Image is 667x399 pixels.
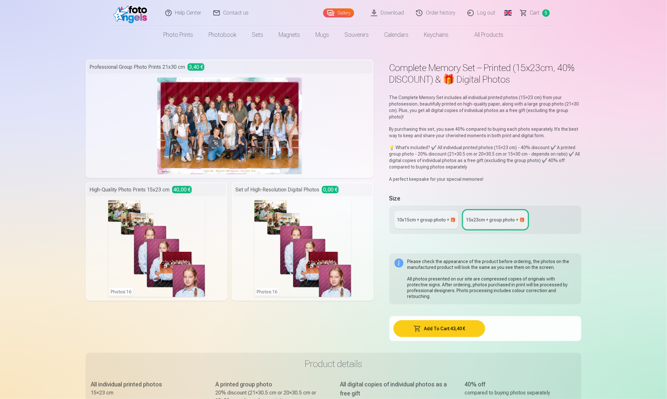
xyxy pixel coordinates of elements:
a: Souvenirs [337,26,376,44]
a: Photobook [201,26,244,44]
span: 5 [542,9,550,17]
div: 15x23сm + group photo + 🎁 [466,217,525,223]
p: A perfect keepsake for your special memories! [389,176,581,182]
a: Gallery [323,8,354,17]
h1: Complete Memory Set – Printed (15x23cm, 40% DISCOUNT) & 🎁 Digital Photos [389,62,581,85]
a: Magnets [271,26,308,44]
a: Photo prints [156,26,201,44]
div: All digital copies of individual photos as a free gift [340,380,452,398]
p: By purchasing this set, you save 40% compared to buying each photo separately. It’s the best way ... [389,126,581,139]
div: All individual printed photos [91,380,202,389]
div: compared to buying photos separately [465,389,576,397]
div: Professional Group Photo Prints 21x30 cm [87,61,373,74]
div: 10x15сm + group photo + 🎁 [397,217,456,223]
span: 40,00 € [172,186,192,193]
p: The Complete Memory Set includes all individual printed photos (15×23 cm) from your photosession,... [389,94,581,120]
a: Keychains [416,26,456,44]
span: 3,40 € [188,63,204,71]
div: A printed group photo [215,380,327,389]
button: Add To Cart:43,40 € [394,320,486,337]
a: 15x23сm + group photo + 🎁 [464,211,528,229]
span: 0,00 € [322,186,339,193]
div: High-Quality Photo Prints 15x23 cm [87,183,226,196]
div: Set of High-Resolution Digital Photos [233,183,372,196]
a: All products [456,26,511,44]
div: Please check the appearance of the product before ordering, the photos on the manufactured produc... [407,259,576,299]
img: /fa1 [113,3,150,23]
a: 10x15сm + group photo + 🎁 [395,211,458,229]
a: Mugs [308,26,337,44]
span: Сart [530,9,540,17]
h3: Product details [91,358,576,370]
div: 15×23 cm [91,389,202,397]
a: Sets [244,26,271,44]
p: 💡 What’s included? ✔️ All individual printed photos (15×23 cm) - 40% discount ✔️ A printed group ... [389,144,581,170]
a: Calendars [376,26,416,44]
div: 40% off [465,380,576,389]
h5: Size [389,194,581,203]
